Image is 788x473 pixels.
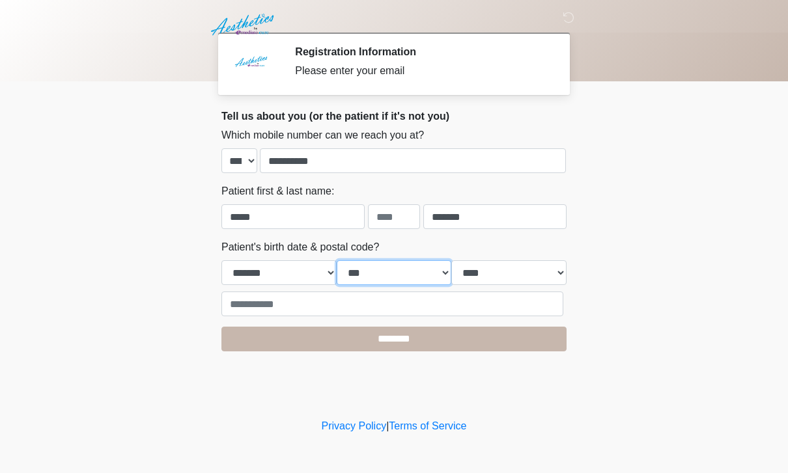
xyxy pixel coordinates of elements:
[386,420,389,431] a: |
[389,420,466,431] a: Terms of Service
[221,128,424,143] label: Which mobile number can we reach you at?
[208,10,279,40] img: Aesthetics by Emediate Cure Logo
[295,46,547,58] h2: Registration Information
[221,110,567,122] h2: Tell us about you (or the patient if it's not you)
[221,239,379,255] label: Patient's birth date & postal code?
[221,183,334,199] label: Patient first & last name:
[322,420,387,431] a: Privacy Policy
[295,63,547,79] div: Please enter your email
[231,46,270,85] img: Agent Avatar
